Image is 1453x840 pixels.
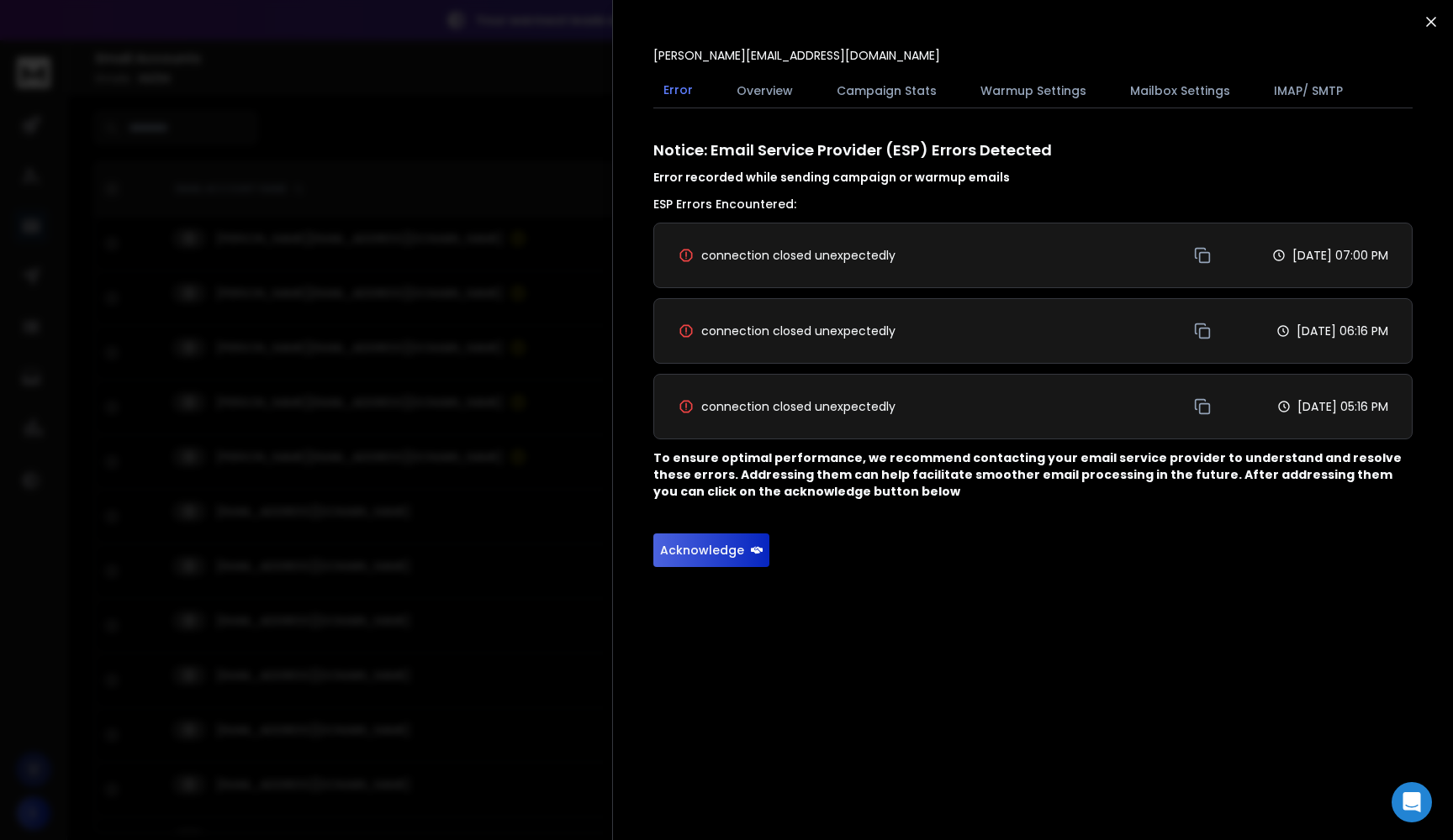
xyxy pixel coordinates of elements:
[653,196,1413,213] h3: ESP Errors Encountered:
[726,72,803,109] button: Overview
[653,71,703,110] button: Error
[1120,72,1240,109] button: Mailbox Settings
[653,533,769,567] button: Acknowledge
[653,139,1413,186] h1: Notice: Email Service Provider (ESP) Errors Detected
[653,169,1413,186] h4: Error recorded while sending campaign or warmup emails
[701,323,896,339] span: connection closed unexpectedly
[701,398,896,415] span: connection closed unexpectedly
[970,72,1096,109] button: Warmup Settings
[653,47,940,64] p: [PERSON_NAME][EMAIL_ADDRESS][DOMAIN_NAME]
[1292,247,1388,264] p: [DATE] 07:00 PM
[1297,398,1388,415] p: [DATE] 05:16 PM
[653,449,1413,500] p: To ensure optimal performance, we recommend contacting your email service provider to understand ...
[1297,323,1388,339] p: [DATE] 06:16 PM
[1392,782,1432,822] div: Open Intercom Messenger
[827,72,947,109] button: Campaign Stats
[701,247,896,264] span: connection closed unexpectedly
[1264,72,1353,109] button: IMAP/ SMTP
